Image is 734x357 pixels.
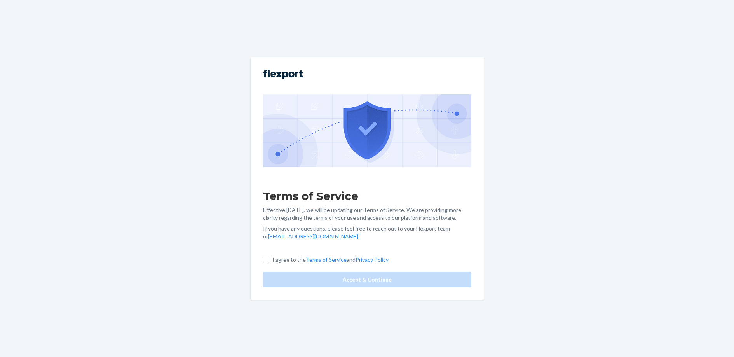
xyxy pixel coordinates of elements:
button: Accept & Continue [263,272,471,287]
img: GDPR Compliance [263,94,471,167]
a: [EMAIL_ADDRESS][DOMAIN_NAME] [268,233,358,240]
p: Effective [DATE], we will be updating our Terms of Service. We are providing more clarity regardi... [263,206,471,222]
h1: Terms of Service [263,189,471,203]
p: I agree to the and [272,256,389,264]
a: Privacy Policy [356,256,389,263]
p: If you have any questions, please feel free to reach out to your Flexport team or . [263,225,471,240]
img: Flexport logo [263,70,303,79]
a: Terms of Service [306,256,347,263]
input: I agree to theTerms of ServiceandPrivacy Policy [263,257,269,263]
